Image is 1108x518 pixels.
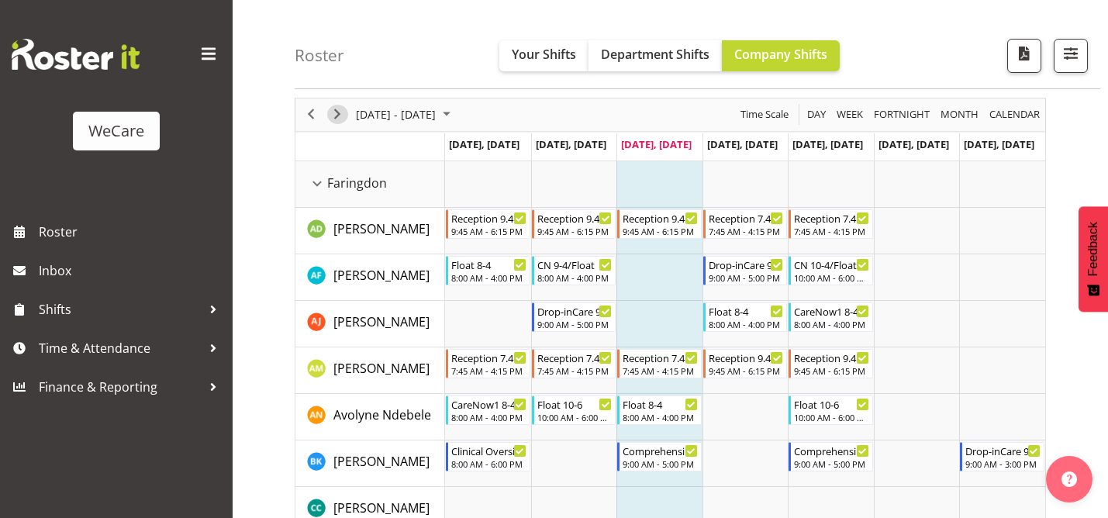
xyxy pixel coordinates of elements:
div: WeCare [88,119,144,143]
span: [PERSON_NAME] [333,267,430,284]
div: Amy Johannsen"s event - Drop-inCare 9-5 Begin From Tuesday, October 7, 2025 at 9:00:00 AM GMT+13:... [532,302,616,332]
a: [PERSON_NAME] [333,266,430,285]
div: Reception 9.45-6.15 [623,210,698,226]
button: Timeline Week [834,105,866,124]
div: Avolyne Ndebele"s event - Float 10-6 Begin From Tuesday, October 7, 2025 at 10:00:00 AM GMT+13:00... [532,395,616,425]
div: Reception 7.45-4.15 [709,210,784,226]
button: Timeline Month [938,105,982,124]
span: [DATE], [DATE] [964,137,1034,151]
h4: Roster [295,47,344,64]
span: Fortnight [872,105,931,124]
div: Avolyne Ndebele"s event - Float 10-6 Begin From Friday, October 10, 2025 at 10:00:00 AM GMT+13:00... [789,395,873,425]
div: Aleea Devenport"s event - Reception 9.45-6.15 Begin From Tuesday, October 7, 2025 at 9:45:00 AM G... [532,209,616,239]
div: Float 8-4 [451,257,526,272]
div: 9:00 AM - 3:00 PM [965,458,1041,470]
span: Time Scale [739,105,790,124]
div: 8:00 AM - 4:00 PM [709,318,784,330]
span: [DATE], [DATE] [707,137,778,151]
a: [PERSON_NAME] [333,313,430,331]
div: Reception 7.45-4.15 [537,350,613,365]
div: Drop-inCare 9-5 [709,257,784,272]
div: next period [324,98,350,131]
div: CareNow1 8-4 [794,303,869,319]
button: Company Shifts [722,40,840,71]
div: Reception 9.45-6.15 [537,210,613,226]
button: Your Shifts [499,40,589,71]
span: calendar [988,105,1041,124]
div: Aleea Devenport"s event - Reception 9.45-6.15 Begin From Wednesday, October 8, 2025 at 9:45:00 AM... [617,209,702,239]
div: Float 10-6 [794,396,869,412]
div: Antonia Mao"s event - Reception 7.45-4.15 Begin From Tuesday, October 7, 2025 at 7:45:00 AM GMT+1... [532,349,616,378]
span: [DATE], [DATE] [878,137,949,151]
div: 9:45 AM - 6:15 PM [451,225,526,237]
div: 9:45 AM - 6:15 PM [537,225,613,237]
span: Department Shifts [601,46,709,63]
td: Brian Ko resource [295,440,445,487]
div: 9:45 AM - 6:15 PM [709,364,784,377]
td: Aleea Devenport resource [295,208,445,254]
span: [DATE], [DATE] [536,137,606,151]
div: 9:45 AM - 6:15 PM [623,225,698,237]
div: Alex Ferguson"s event - CN 10-4/Float Begin From Friday, October 10, 2025 at 10:00:00 AM GMT+13:0... [789,256,873,285]
td: Antonia Mao resource [295,347,445,394]
div: Float 8-4 [623,396,698,412]
div: Reception 9.45-6.15 [709,350,784,365]
div: Aleea Devenport"s event - Reception 7.45-4.15 Begin From Thursday, October 9, 2025 at 7:45:00 AM ... [703,209,788,239]
span: [DATE] - [DATE] [354,105,437,124]
span: [DATE], [DATE] [449,137,519,151]
div: Reception 9.45-6.15 [794,350,869,365]
a: [PERSON_NAME] [333,499,430,517]
div: Alex Ferguson"s event - CN 9-4/Float Begin From Tuesday, October 7, 2025 at 8:00:00 AM GMT+13:00 ... [532,256,616,285]
div: Reception 7.45-4.15 [794,210,869,226]
div: 10:00 AM - 6:00 PM [794,271,869,284]
div: 9:00 AM - 5:00 PM [709,271,784,284]
div: Reception 7.45-4.15 [451,350,526,365]
span: Inbox [39,259,225,282]
div: 9:00 AM - 5:00 PM [623,458,698,470]
div: Brian Ko"s event - Comprehensive Consult 9-5 Begin From Friday, October 10, 2025 at 9:00:00 AM GM... [789,442,873,471]
td: Avolyne Ndebele resource [295,394,445,440]
div: Brian Ko"s event - Comprehensive Consult 9-5 Begin From Wednesday, October 8, 2025 at 9:00:00 AM ... [617,442,702,471]
span: [PERSON_NAME] [333,360,430,377]
div: 9:00 AM - 5:00 PM [794,458,869,470]
div: Amy Johannsen"s event - Float 8-4 Begin From Thursday, October 9, 2025 at 8:00:00 AM GMT+13:00 En... [703,302,788,332]
span: Finance & Reporting [39,375,202,399]
div: CN 10-4/Float [794,257,869,272]
a: [PERSON_NAME] [333,219,430,238]
span: Day [806,105,827,124]
span: Faringdon [327,174,387,192]
img: help-xxl-2.png [1061,471,1077,487]
span: Shifts [39,298,202,321]
div: Aleea Devenport"s event - Reception 7.45-4.15 Begin From Friday, October 10, 2025 at 7:45:00 AM G... [789,209,873,239]
div: Antonia Mao"s event - Reception 9.45-6.15 Begin From Friday, October 10, 2025 at 9:45:00 AM GMT+1... [789,349,873,378]
a: Avolyne Ndebele [333,406,431,424]
button: Fortnight [872,105,933,124]
div: Reception 9.45-6.15 [451,210,526,226]
span: [PERSON_NAME] [333,453,430,470]
div: 8:00 AM - 4:00 PM [794,318,869,330]
div: 9:00 AM - 5:00 PM [537,318,613,330]
span: [DATE], [DATE] [621,137,692,151]
span: [PERSON_NAME] [333,220,430,237]
td: Faringdon resource [295,161,445,208]
div: 8:00 AM - 4:00 PM [623,411,698,423]
span: Company Shifts [734,46,827,63]
button: Time Scale [738,105,792,124]
div: Alex Ferguson"s event - Drop-inCare 9-5 Begin From Thursday, October 9, 2025 at 9:00:00 AM GMT+13... [703,256,788,285]
a: [PERSON_NAME] [333,359,430,378]
a: [PERSON_NAME] [333,452,430,471]
div: 7:45 AM - 4:15 PM [623,364,698,377]
td: Amy Johannsen resource [295,301,445,347]
span: Week [835,105,865,124]
span: Month [939,105,980,124]
span: Avolyne Ndebele [333,406,431,423]
button: Department Shifts [589,40,722,71]
div: 9:45 AM - 6:15 PM [794,364,869,377]
button: Month [987,105,1043,124]
div: Drop-inCare 9-3 [965,443,1041,458]
img: Rosterit website logo [12,39,140,70]
div: previous period [298,98,324,131]
div: 7:45 AM - 4:15 PM [709,225,784,237]
div: 8:00 AM - 4:00 PM [451,271,526,284]
div: 10:00 AM - 6:00 PM [794,411,869,423]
